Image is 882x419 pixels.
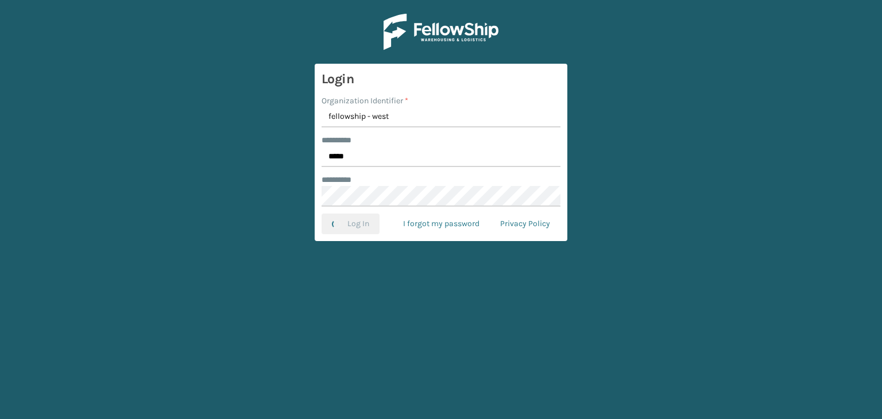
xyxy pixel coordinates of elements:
a: I forgot my password [393,214,490,234]
h3: Login [322,71,560,88]
a: Privacy Policy [490,214,560,234]
button: Log In [322,214,380,234]
img: Logo [384,14,498,50]
label: Organization Identifier [322,95,408,107]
